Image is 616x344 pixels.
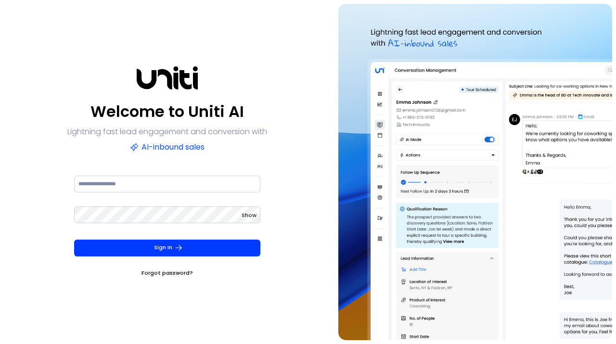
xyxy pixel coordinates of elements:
button: Show [242,210,257,220]
a: Forgot password? [141,268,193,278]
button: Sign In [74,240,260,256]
img: auth-hero.png [338,4,612,340]
p: AI-inbound sales [130,140,205,154]
p: Lightning fast lead engagement and conversion with [67,125,267,139]
p: Welcome to Uniti AI [90,100,244,123]
span: Show [242,211,257,219]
